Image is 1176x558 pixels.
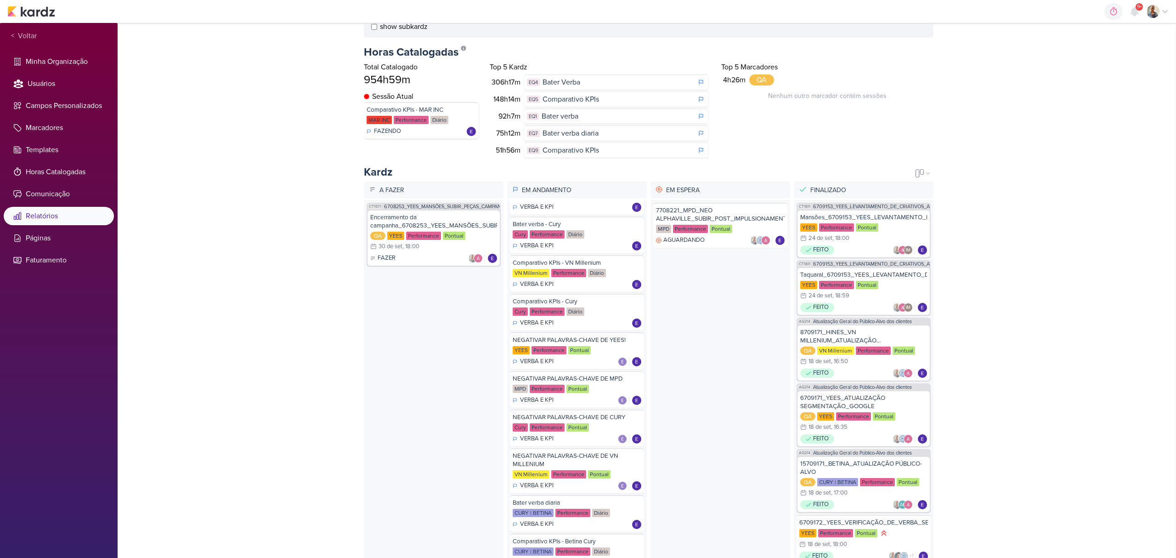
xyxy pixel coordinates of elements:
[818,529,853,537] div: Performance
[530,423,565,432] div: Performance
[370,213,497,230] div: Encerramento da campanha_6708253_YEES_MANSÕES_SUBIR_PEÇAS_CAMPANHA
[756,236,765,245] img: Caroline Traven De Andrade
[808,235,832,241] div: 24 de set
[819,281,854,289] div: Performance
[900,503,906,507] p: AG
[543,77,580,88] span: Bater Verba
[4,52,114,71] li: Minha Organização
[632,481,641,490] img: Eduardo Quaresma
[384,204,508,209] a: 6708253_YEES_MANSÕES_SUBIR_PEÇAS_CAMPANHA
[364,73,479,87] div: 954h59m
[797,391,930,446] a: 6709171_YEES_ATUALIZAÇÃO SEGMENTAÇÃO_GOOGLE QA YEES Performance Pontual 18 de set , 16:35 FEITO
[808,490,831,496] div: 18 de set
[513,452,641,468] div: NEGATIVAR PALAVRAS-CHAVE DE VN MILLENIUM
[618,481,627,490] img: Eduardo Quaresma
[394,116,429,124] div: Performance
[513,423,528,432] div: Cury
[513,346,530,354] div: YEES
[918,369,927,378] img: Eduardo Quaresma
[775,236,785,245] img: Eduardo Quaresma
[656,225,671,233] div: MPD
[761,236,770,245] img: Alessandra Gomes
[856,347,891,355] div: Performance
[656,206,785,223] div: 7708221_MPD_NEO ALPHAVILLE_SUBIR_POST_IMPULSIONAMENTO_META_ADS
[4,185,114,203] li: Comunicação
[364,94,369,99] img: tracking
[4,74,114,93] li: Usuários
[918,303,927,312] img: Eduardo Quaresma
[918,500,927,509] img: Eduardo Quaresma
[4,97,114,115] li: Campos Personalizados
[378,254,396,263] p: FAZER
[797,268,930,315] a: Taquaral_6709153_YEES_LEVANTAMENTO_DE_CRIATIVOS_ATIVOS YEES Performance Pontual 24 de set , 18:59...
[904,369,913,378] img: Alessandra Gomes
[618,357,627,366] img: Eduardo Quaresma
[520,357,554,366] p: VERBA E KPI
[490,62,710,73] div: Top 5 Kardz
[555,509,590,517] div: Performance
[831,424,848,430] div: , 16:35
[543,145,599,156] span: Comparativo KPIs
[898,369,907,378] img: Caroline Traven De Andrade
[653,203,787,248] a: 7708221_MPD_NEO ALPHAVILLE_SUBIR_POST_IMPULSIONAMENTO_META_ADS MPD Performance Pontual AGUARDANDO
[832,235,849,241] div: , 18:00
[798,262,811,267] span: CT1611
[632,203,641,212] img: Eduardo Quaresma
[893,303,902,312] img: Iara Santos
[492,145,524,156] div: 51h56m
[799,529,816,537] div: YEES
[488,254,497,263] img: Eduardo Quaresma
[1137,3,1142,11] span: 9+
[520,241,554,251] p: VERBA E KPI
[632,319,641,328] img: Eduardo Quaresma
[524,108,708,124] a: EQ1 Bater verba
[800,347,815,355] div: QA
[524,142,708,158] a: EQ9 Comparativo KPIs
[830,541,847,547] div: , 18:00
[542,111,578,122] span: Bater verba
[406,232,441,240] div: Performance
[370,232,385,240] div: QA
[513,220,641,228] div: Bater verba - Cury
[663,236,705,245] p: AGUARDANDO
[524,91,708,107] a: EQ5 Comparativo KPIs
[510,495,644,532] a: Bater verba diaria CURY | BETINA Performance Diário VERBA E KPI
[543,128,599,139] span: Bater verba diaria
[387,232,404,240] div: YEES
[443,232,465,240] div: Pontual
[513,470,549,478] div: VN Millenium
[513,385,528,393] div: MPD
[800,412,815,421] div: QA
[813,303,829,312] p: FEITO
[588,269,606,277] div: Diário
[543,94,599,105] span: Comparativo KPIs
[898,500,907,509] div: Aline Gimenez Graciano
[632,280,641,289] img: Eduardo Quaresma
[380,21,428,32] span: show subkardz
[798,319,811,324] span: AG214
[492,94,524,105] div: 148h14m
[893,434,902,444] img: Iara Santos
[856,281,878,289] div: Pontual
[530,307,565,316] div: Performance
[513,537,641,546] div: Comparativo KPIs - Betina Cury
[510,448,644,493] a: NEGATIVAR PALAVRAS-CHAVE DE VN MILLENIUM VN Millenium Performance Pontual VERBA E KPI
[492,128,524,139] div: 75h12m
[832,293,849,299] div: , 18:59
[364,63,418,72] span: Total Catalogado
[893,500,902,509] img: Iara Santos
[906,248,910,253] p: IM
[474,254,483,263] img: Alessandra Gomes
[800,328,927,345] div: 8709171_HINES_VN MILLENIUM_ATUALIZAÇÃO SEGMENTAÇÃO_GOOGLE
[893,347,915,355] div: Pontual
[808,359,831,364] div: 18 de set
[7,6,55,17] img: kardz.app
[897,478,919,486] div: Pontual
[798,450,811,456] span: AG214
[632,434,641,444] img: Eduardo Quaresma
[520,396,554,405] p: VERBA E KPI
[371,24,377,30] input: show subkardz
[800,281,817,289] div: YEES
[513,336,641,344] div: NEGATIVAR PALAVRAS-CHAVE DE YEES!
[898,245,907,255] img: Alessandra Gomes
